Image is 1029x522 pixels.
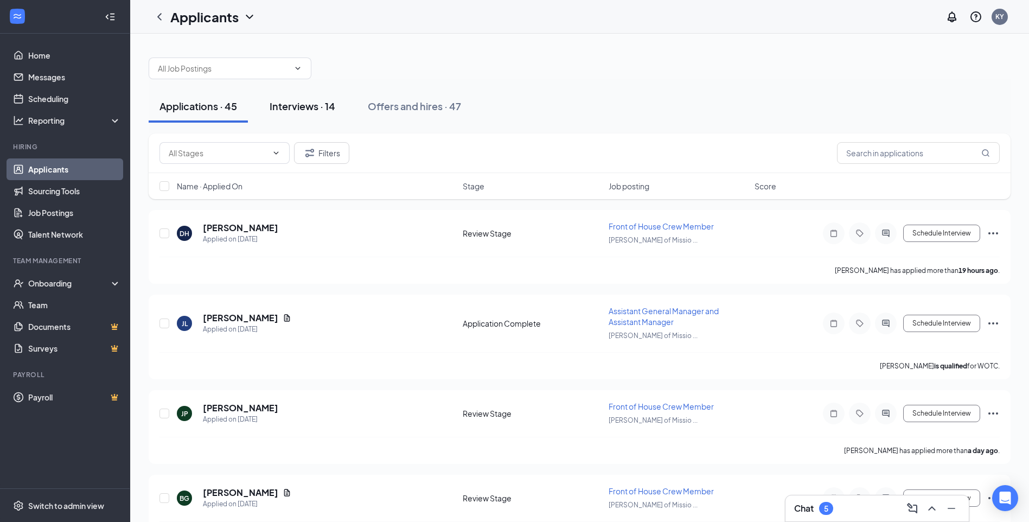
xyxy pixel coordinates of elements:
div: Applied on [DATE] [203,499,291,510]
h3: Chat [794,502,814,514]
div: Review Stage [463,493,602,504]
div: Onboarding [28,278,112,289]
span: Stage [463,181,484,192]
div: Review Stage [463,228,602,239]
button: Minimize [943,500,960,517]
div: Applied on [DATE] [203,324,291,335]
span: [PERSON_NAME] of Missio ... [609,236,698,244]
svg: Tag [853,319,866,328]
b: 19 hours ago [958,266,998,275]
svg: ChevronUp [925,502,938,515]
a: Scheduling [28,88,121,110]
svg: Analysis [13,115,24,126]
a: SurveysCrown [28,338,121,359]
svg: UserCheck [13,278,24,289]
h5: [PERSON_NAME] [203,312,278,324]
div: Hiring [13,142,119,151]
div: Reporting [28,115,122,126]
a: PayrollCrown [28,386,121,408]
a: Sourcing Tools [28,180,121,202]
span: [PERSON_NAME] of Missio ... [609,416,698,424]
svg: Minimize [945,502,958,515]
div: Switch to admin view [28,500,104,511]
span: Score [755,181,776,192]
svg: ChevronDown [243,10,256,23]
div: Offers and hires · 47 [368,99,461,113]
input: All Stages [169,147,267,159]
h5: [PERSON_NAME] [203,487,278,499]
a: Messages [28,66,121,88]
h1: Applicants [170,8,239,26]
svg: Tag [853,229,866,238]
svg: ActiveChat [879,494,892,502]
span: Name · Applied On [177,181,242,192]
svg: WorkstreamLogo [12,11,23,22]
p: [PERSON_NAME] for WOTC. [880,361,1000,371]
button: Schedule Interview [903,405,980,422]
svg: ActiveChat [879,229,892,238]
svg: Notifications [945,10,958,23]
button: Schedule Interview [903,315,980,332]
span: Front of House Crew Member [609,221,714,231]
div: Applied on [DATE] [203,414,278,425]
button: Schedule Interview [903,489,980,507]
svg: Note [827,229,840,238]
b: is qualified [934,362,967,370]
a: DocumentsCrown [28,316,121,338]
svg: ActiveChat [879,409,892,418]
button: Schedule Interview [903,225,980,242]
svg: MagnifyingGlass [981,149,990,157]
b: a day ago [968,447,998,455]
span: Front of House Crew Member [609,402,714,411]
svg: Ellipses [987,492,1000,505]
svg: Note [827,409,840,418]
svg: Ellipses [987,407,1000,420]
svg: Note [827,494,840,502]
div: Applications · 45 [159,99,237,113]
svg: Collapse [105,11,116,22]
svg: Ellipses [987,317,1000,330]
p: [PERSON_NAME] has applied more than . [844,446,1000,455]
h5: [PERSON_NAME] [203,402,278,414]
svg: Ellipses [987,227,1000,240]
div: KY [995,12,1004,21]
svg: QuestionInfo [969,10,982,23]
svg: ChevronLeft [153,10,166,23]
span: [PERSON_NAME] of Missio ... [609,501,698,509]
a: Applicants [28,158,121,180]
a: Team [28,294,121,316]
div: DH [180,229,189,238]
svg: Note [827,319,840,328]
span: Assistant General Manager and Assistant Manager [609,306,719,327]
div: Open Intercom Messenger [992,485,1018,511]
div: Review Stage [463,408,602,419]
svg: ActiveChat [879,319,892,328]
svg: Filter [303,147,316,160]
svg: Tag [853,494,866,502]
svg: ChevronDown [272,149,280,157]
svg: Settings [13,500,24,511]
a: Talent Network [28,224,121,245]
div: Payroll [13,370,119,379]
button: ChevronUp [923,500,941,517]
div: BG [180,494,189,503]
div: Team Management [13,256,119,265]
svg: ComposeMessage [906,502,919,515]
div: 5 [824,504,828,513]
div: JP [181,409,188,418]
svg: Document [283,314,291,322]
div: Interviews · 14 [270,99,335,113]
span: Job posting [609,181,649,192]
button: ComposeMessage [904,500,921,517]
div: JL [182,319,188,328]
button: Filter Filters [294,142,349,164]
svg: Tag [853,409,866,418]
svg: ChevronDown [293,64,302,73]
input: All Job Postings [158,62,289,74]
div: Applied on [DATE] [203,234,278,245]
span: Front of House Crew Member [609,486,714,496]
a: Job Postings [28,202,121,224]
svg: Document [283,488,291,497]
a: Home [28,44,121,66]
